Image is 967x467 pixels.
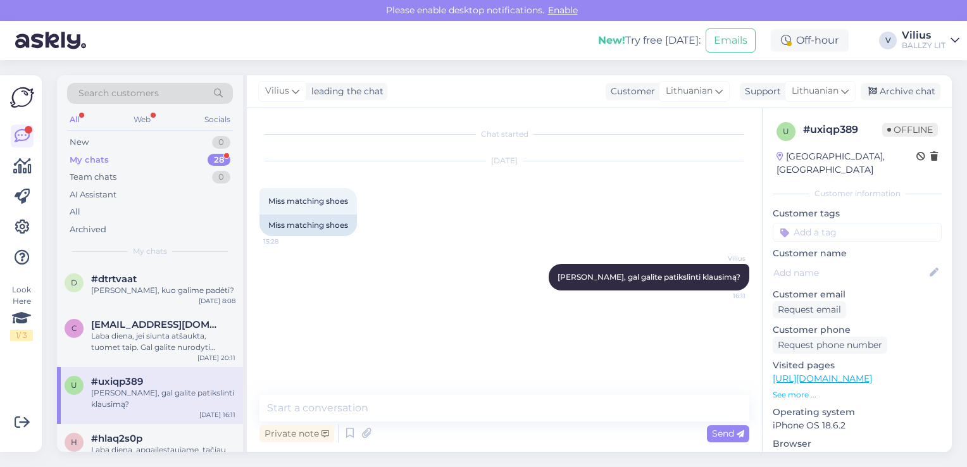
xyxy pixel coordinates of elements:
[773,419,942,432] p: iPhone OS 18.6.2
[666,84,713,98] span: Lithuanian
[268,196,348,206] span: Miss matching shoes
[861,83,940,100] div: Archive chat
[712,428,744,439] span: Send
[773,207,942,220] p: Customer tags
[199,410,235,420] div: [DATE] 16:11
[70,171,116,184] div: Team chats
[773,223,942,242] input: Add a tag
[71,437,77,447] span: h
[598,33,701,48] div: Try free [DATE]:
[212,136,230,149] div: 0
[199,296,235,306] div: [DATE] 8:08
[259,128,749,140] div: Chat started
[91,330,235,353] div: Laba diena, jei siunta atšaukta, tuomet taip. Gal galite nurodyti užsakymo numerį? Patikrinsime s...
[773,437,942,451] p: Browser
[259,215,357,236] div: Miss matching shoes
[131,111,153,128] div: Web
[606,85,655,98] div: Customer
[91,285,235,296] div: [PERSON_NAME], kuo galime padėti?
[771,29,849,52] div: Off-hour
[544,4,582,16] span: Enable
[259,425,334,442] div: Private note
[263,237,311,246] span: 15:28
[306,85,384,98] div: leading the chat
[70,223,106,236] div: Archived
[91,273,137,285] span: #dtrtvaat
[10,330,33,341] div: 1 / 3
[197,353,235,363] div: [DATE] 20:11
[706,28,756,53] button: Emails
[558,272,740,282] span: [PERSON_NAME], gal galite patikslinti klausimą?
[773,301,846,318] div: Request email
[773,373,872,384] a: [URL][DOMAIN_NAME]
[91,376,143,387] span: #uxiqp389
[133,246,167,257] span: My chats
[803,122,882,137] div: # uxiqp389
[91,319,223,330] span: chilly.lek@gmail.com
[902,30,945,40] div: Vilius
[740,85,781,98] div: Support
[792,84,839,98] span: Lithuanian
[773,323,942,337] p: Customer phone
[773,188,942,199] div: Customer information
[71,278,77,287] span: d
[902,40,945,51] div: BALLZY LIT
[773,406,942,419] p: Operating system
[773,247,942,260] p: Customer name
[698,254,746,263] span: Vilius
[71,380,77,390] span: u
[91,444,235,467] div: Laba diena, apgailestaujame, tačiau internetinėje parduotuvėje SF neišrašomos, o į fizines parduo...
[773,266,927,280] input: Add name
[879,32,897,49] div: V
[91,387,235,410] div: [PERSON_NAME], gal galite patikslinti klausimą?
[773,337,887,354] div: Request phone number
[598,34,625,46] b: New!
[70,189,116,201] div: AI Assistant
[265,84,289,98] span: Vilius
[70,206,80,218] div: All
[882,123,938,137] span: Offline
[78,87,159,100] span: Search customers
[773,288,942,301] p: Customer email
[70,136,89,149] div: New
[72,323,77,333] span: c
[10,284,33,341] div: Look Here
[67,111,82,128] div: All
[698,291,746,301] span: 16:11
[70,154,109,166] div: My chats
[202,111,233,128] div: Socials
[902,30,959,51] a: ViliusBALLZY LIT
[783,127,789,136] span: u
[773,451,942,464] p: Safari 18.6
[773,359,942,372] p: Visited pages
[777,150,916,177] div: [GEOGRAPHIC_DATA], [GEOGRAPHIC_DATA]
[212,171,230,184] div: 0
[91,433,142,444] span: #hlaq2s0p
[773,389,942,401] p: See more ...
[208,154,230,166] div: 28
[10,85,34,109] img: Askly Logo
[259,155,749,166] div: [DATE]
